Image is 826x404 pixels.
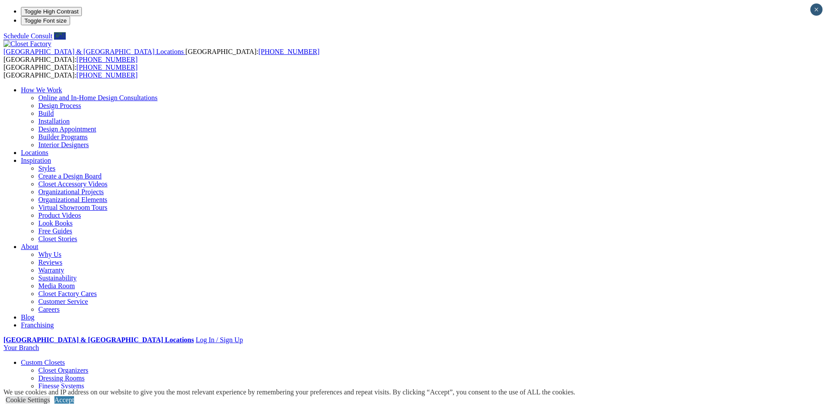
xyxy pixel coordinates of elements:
a: Look Books [38,219,73,227]
a: Closet Accessory Videos [38,180,108,188]
a: About [21,243,38,250]
a: Reviews [38,259,62,266]
a: Virtual Showroom Tours [38,204,108,211]
span: [GEOGRAPHIC_DATA] & [GEOGRAPHIC_DATA] Locations [3,48,184,55]
a: Customer Service [38,298,88,305]
button: Toggle High Contrast [21,7,82,16]
button: Toggle Font size [21,16,70,25]
a: Installation [38,118,70,125]
a: Create a Design Board [38,172,101,180]
a: Your Branch [3,344,39,351]
a: Closet Factory Cares [38,290,97,297]
a: [GEOGRAPHIC_DATA] & [GEOGRAPHIC_DATA] Locations [3,336,194,343]
a: Interior Designers [38,141,89,148]
a: Inspiration [21,157,51,164]
div: We use cookies and IP address on our website to give you the most relevant experience by remember... [3,388,575,396]
a: Closet Stories [38,235,77,242]
a: Free Guides [38,227,72,235]
a: Design Process [38,102,81,109]
a: Warranty [38,266,64,274]
span: [GEOGRAPHIC_DATA]: [GEOGRAPHIC_DATA]: [3,64,138,79]
a: Build [38,110,54,117]
a: Media Room [38,282,75,290]
a: Blog [21,313,34,321]
button: Close [810,3,823,16]
a: Dressing Rooms [38,374,84,382]
a: How We Work [21,86,62,94]
a: [PHONE_NUMBER] [77,64,138,71]
span: [GEOGRAPHIC_DATA]: [GEOGRAPHIC_DATA]: [3,48,320,63]
span: Toggle Font size [24,17,67,24]
a: Careers [38,306,60,313]
a: [GEOGRAPHIC_DATA] & [GEOGRAPHIC_DATA] Locations [3,48,185,55]
a: [PHONE_NUMBER] [258,48,319,55]
a: [PHONE_NUMBER] [77,56,138,63]
a: Franchising [21,321,54,329]
a: Log In / Sign Up [196,336,243,343]
a: Why Us [38,251,61,258]
a: Locations [21,149,48,156]
a: Schedule Consult [3,32,52,40]
img: Closet Factory [3,40,51,48]
a: Styles [38,165,55,172]
a: [PHONE_NUMBER] [77,71,138,79]
a: Cookie Settings [6,396,50,404]
a: Design Appointment [38,125,96,133]
a: Call [54,32,66,40]
a: Builder Programs [38,133,88,141]
a: Accept [54,396,74,404]
span: Toggle High Contrast [24,8,78,15]
a: Online and In-Home Design Consultations [38,94,158,101]
a: Organizational Elements [38,196,107,203]
a: Organizational Projects [38,188,104,195]
a: Sustainability [38,274,77,282]
a: Finesse Systems [38,382,84,390]
a: Product Videos [38,212,81,219]
a: Closet Organizers [38,367,88,374]
a: Custom Closets [21,359,65,366]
